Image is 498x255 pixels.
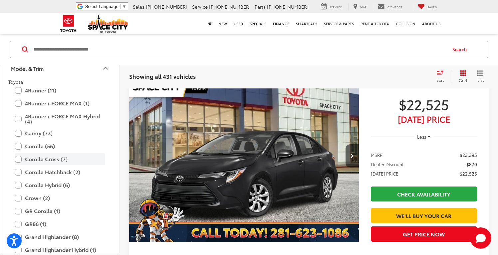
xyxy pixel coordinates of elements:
span: Saved [427,5,437,9]
label: 4Runner (11) [15,84,105,96]
a: Rent a Toyota [357,13,392,34]
label: Corolla Hybrid (6) [15,179,105,191]
span: Sales [133,3,144,10]
button: List View [472,70,489,83]
span: Contact [387,5,402,9]
a: Finance [270,13,293,34]
img: Space City Toyota [88,15,128,33]
span: [PHONE_NUMBER] [209,3,251,10]
label: 4Runner i-FORCE MAX Hybrid (4) [15,110,105,127]
span: $22,525 [460,170,477,177]
span: Sort [436,77,444,83]
button: Get Price Now [371,226,477,241]
img: Toyota [56,13,81,35]
span: [PHONE_NUMBER] [146,3,187,10]
button: Grid View [451,70,472,83]
button: Next image [346,144,359,168]
a: Contact [373,3,407,10]
span: -$870 [464,161,477,168]
button: Less [414,131,434,143]
div: Model & Trim [11,65,44,71]
span: $23,395 [460,152,477,158]
span: Grid [459,77,467,83]
span: Parts [255,3,266,10]
label: Corolla Hatchback (2) [15,166,105,178]
a: SmartPath [293,13,321,34]
span: Map [360,5,367,9]
span: Service [330,5,342,9]
span: [DATE] PRICE [371,170,398,177]
a: Collision [392,13,419,34]
span: Service [192,3,208,10]
span: Less [417,134,426,140]
input: Search by Make, Model, or Keyword [33,42,446,58]
a: Used [230,13,246,34]
span: [PHONE_NUMBER] [267,3,309,10]
label: Crown (2) [15,192,105,204]
span: Select Language [85,4,119,9]
label: 4Runner i-FORCE MAX (1) [15,97,105,109]
img: 2025 Toyota Corolla LE [129,70,360,243]
span: ▼ [122,4,126,9]
a: Check Availability [371,187,477,201]
a: Select Language​ [85,4,126,9]
a: New [215,13,230,34]
span: [DATE] Price [371,116,477,122]
span: Dealer Discount [371,161,404,168]
a: 2025 Toyota Corolla LE2025 Toyota Corolla LE2025 Toyota Corolla LE2025 Toyota Corolla LE [129,70,360,242]
div: Model & Trim [102,64,110,72]
button: Model & TrimModel & Trim [0,57,120,79]
a: Map [348,3,372,10]
a: About Us [419,13,444,34]
label: GR86 (1) [15,218,105,230]
button: Search [446,41,476,58]
a: Service & Parts [321,13,357,34]
div: 2025 Toyota Corolla LE 0 [129,70,360,242]
label: Camry (73) [15,127,105,139]
span: List [477,77,484,83]
a: Specials [246,13,270,34]
label: GR Corolla (1) [15,205,105,217]
button: Toggle Chat Window [470,227,491,249]
label: Corolla (56) [15,140,105,152]
span: Showing all 431 vehicles [129,72,196,80]
span: $22,525 [371,96,477,112]
a: Service [316,3,347,10]
button: Select sort value [433,70,451,83]
a: My Saved Vehicles [413,3,442,10]
a: We'll Buy Your Car [371,208,477,223]
span: Toyota [8,78,23,85]
svg: Start Chat [470,227,491,249]
span: MSRP: [371,152,384,158]
a: Home [205,13,215,34]
label: Grand Highlander (8) [15,231,105,243]
label: Corolla Cross (7) [15,153,105,165]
